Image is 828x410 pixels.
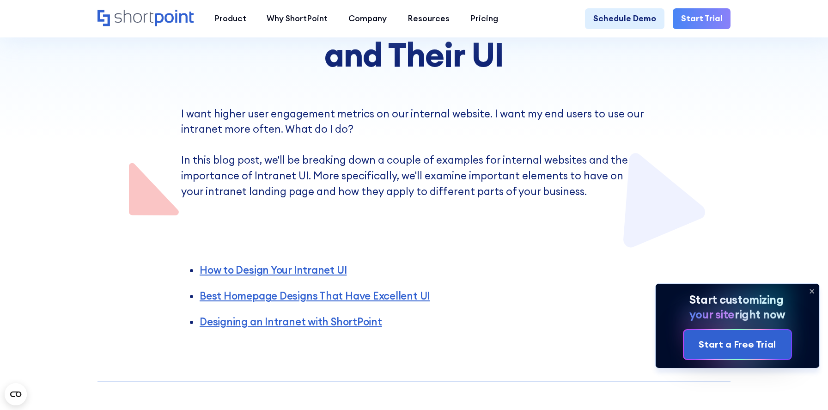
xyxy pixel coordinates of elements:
a: Home [97,10,194,28]
a: How to Design Your Intranet UI [200,263,347,276]
div: Product [214,12,246,25]
a: Designing an Intranet with ShortPoint [200,315,382,328]
a: Product [204,8,256,29]
a: Why ShortPoint [256,8,338,29]
a: Pricing [460,8,508,29]
div: Why ShortPoint [267,12,328,25]
a: Best Homepage Designs That Have Excellent UI [200,289,430,302]
div: Start a Free Trial [699,337,776,351]
div: Resources [408,12,450,25]
a: Schedule Demo [585,8,664,29]
p: I want higher user engagement metrics on our internal website. I want my end users to use our int... [181,106,647,200]
a: Start Trial [673,8,731,29]
button: Open CMP widget [5,383,27,405]
a: Start a Free Trial [684,330,791,359]
a: Company [338,8,397,29]
div: Company [348,12,387,25]
a: Resources [397,8,460,29]
div: Pricing [470,12,498,25]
